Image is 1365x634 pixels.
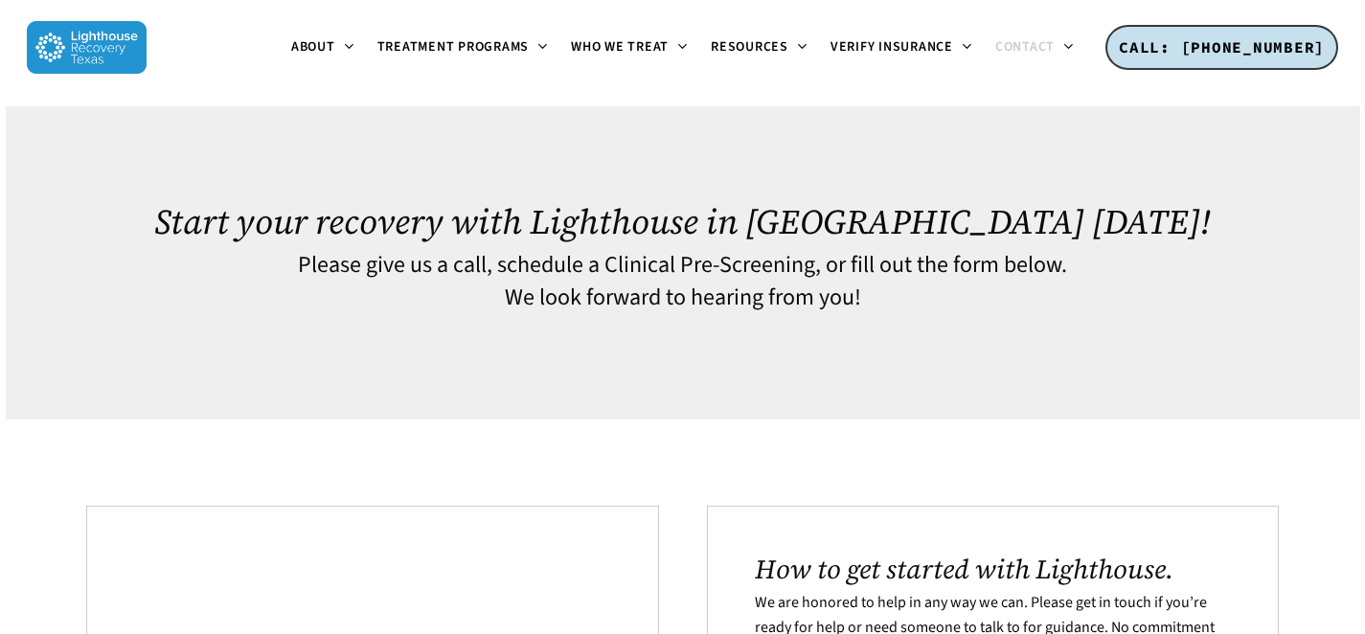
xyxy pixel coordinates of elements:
a: Verify Insurance [819,40,984,56]
a: Who We Treat [559,40,699,56]
span: Treatment Programs [377,37,530,57]
h2: How to get started with Lighthouse. [755,554,1230,584]
span: Verify Insurance [830,37,953,57]
h4: Please give us a call, schedule a Clinical Pre-Screening, or fill out the form below. [86,253,1279,278]
a: CALL: [PHONE_NUMBER] [1105,25,1338,71]
a: Contact [984,40,1085,56]
a: Treatment Programs [366,40,560,56]
img: Lighthouse Recovery Texas [27,21,147,74]
span: Resources [711,37,788,57]
h4: We look forward to hearing from you! [86,285,1279,310]
span: About [291,37,335,57]
span: Contact [995,37,1055,57]
a: Resources [699,40,819,56]
span: Who We Treat [571,37,669,57]
a: About [280,40,366,56]
span: CALL: [PHONE_NUMBER] [1119,37,1325,57]
h1: Start your recovery with Lighthouse in [GEOGRAPHIC_DATA] [DATE]! [86,202,1279,241]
